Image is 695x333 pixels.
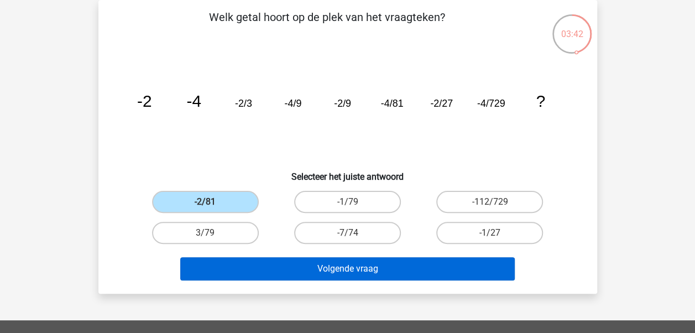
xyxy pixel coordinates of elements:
[116,9,538,42] p: Welk getal hoort op de plek van het vraagteken?
[430,98,453,109] tspan: -2/27
[380,98,403,109] tspan: -4/81
[551,13,593,41] div: 03:42
[116,163,579,182] h6: Selecteer het juiste antwoord
[284,98,301,109] tspan: -4/9
[137,92,151,110] tspan: -2
[436,191,543,213] label: -112/729
[186,92,201,110] tspan: -4
[536,92,545,110] tspan: ?
[294,191,401,213] label: -1/79
[477,98,505,109] tspan: -4/729
[152,222,259,244] label: 3/79
[334,98,351,109] tspan: -2/9
[234,98,252,109] tspan: -2/3
[152,191,259,213] label: -2/81
[294,222,401,244] label: -7/74
[436,222,543,244] label: -1/27
[180,257,515,280] button: Volgende vraag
